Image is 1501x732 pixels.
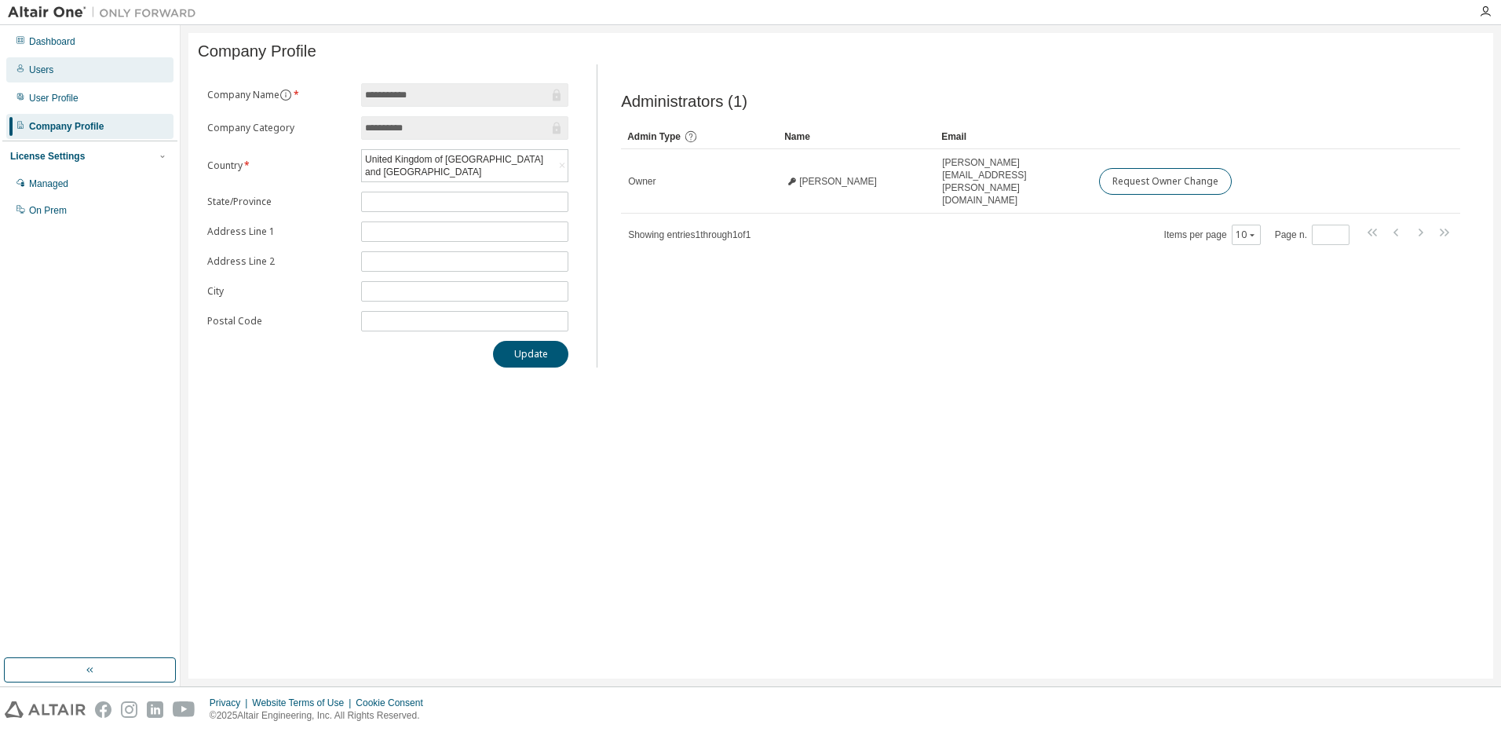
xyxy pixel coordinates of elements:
[1164,225,1261,245] span: Items per page
[628,175,656,188] span: Owner
[147,701,163,718] img: linkedin.svg
[628,229,750,240] span: Showing entries 1 through 1 of 1
[799,175,877,188] span: [PERSON_NAME]
[29,178,68,190] div: Managed
[95,701,111,718] img: facebook.svg
[942,156,1085,207] span: [PERSON_NAME][EMAIL_ADDRESS][PERSON_NAME][DOMAIN_NAME]
[356,697,432,709] div: Cookie Consent
[1275,225,1349,245] span: Page n.
[1236,229,1257,241] button: 10
[207,89,352,101] label: Company Name
[8,5,204,20] img: Altair One
[627,131,681,142] span: Admin Type
[173,701,195,718] img: youtube.svg
[279,89,292,101] button: information
[207,196,352,208] label: State/Province
[207,315,352,328] label: Postal Code
[784,124,929,149] div: Name
[207,159,352,172] label: Country
[198,42,316,60] span: Company Profile
[941,124,1086,149] div: Email
[207,255,352,268] label: Address Line 2
[363,151,555,181] div: United Kingdom of [GEOGRAPHIC_DATA] and [GEOGRAPHIC_DATA]
[493,341,568,368] button: Update
[252,697,356,709] div: Website Terms of Use
[29,64,53,76] div: Users
[5,701,86,718] img: altair_logo.svg
[1099,168,1232,195] button: Request Owner Change
[29,204,67,217] div: On Prem
[362,150,568,181] div: United Kingdom of [GEOGRAPHIC_DATA] and [GEOGRAPHIC_DATA]
[29,92,79,104] div: User Profile
[621,93,747,111] span: Administrators (1)
[210,697,252,709] div: Privacy
[29,35,75,48] div: Dashboard
[207,225,352,238] label: Address Line 1
[10,150,85,163] div: License Settings
[207,285,352,298] label: City
[210,709,433,723] p: © 2025 Altair Engineering, Inc. All Rights Reserved.
[29,120,104,133] div: Company Profile
[121,701,137,718] img: instagram.svg
[207,122,352,134] label: Company Category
